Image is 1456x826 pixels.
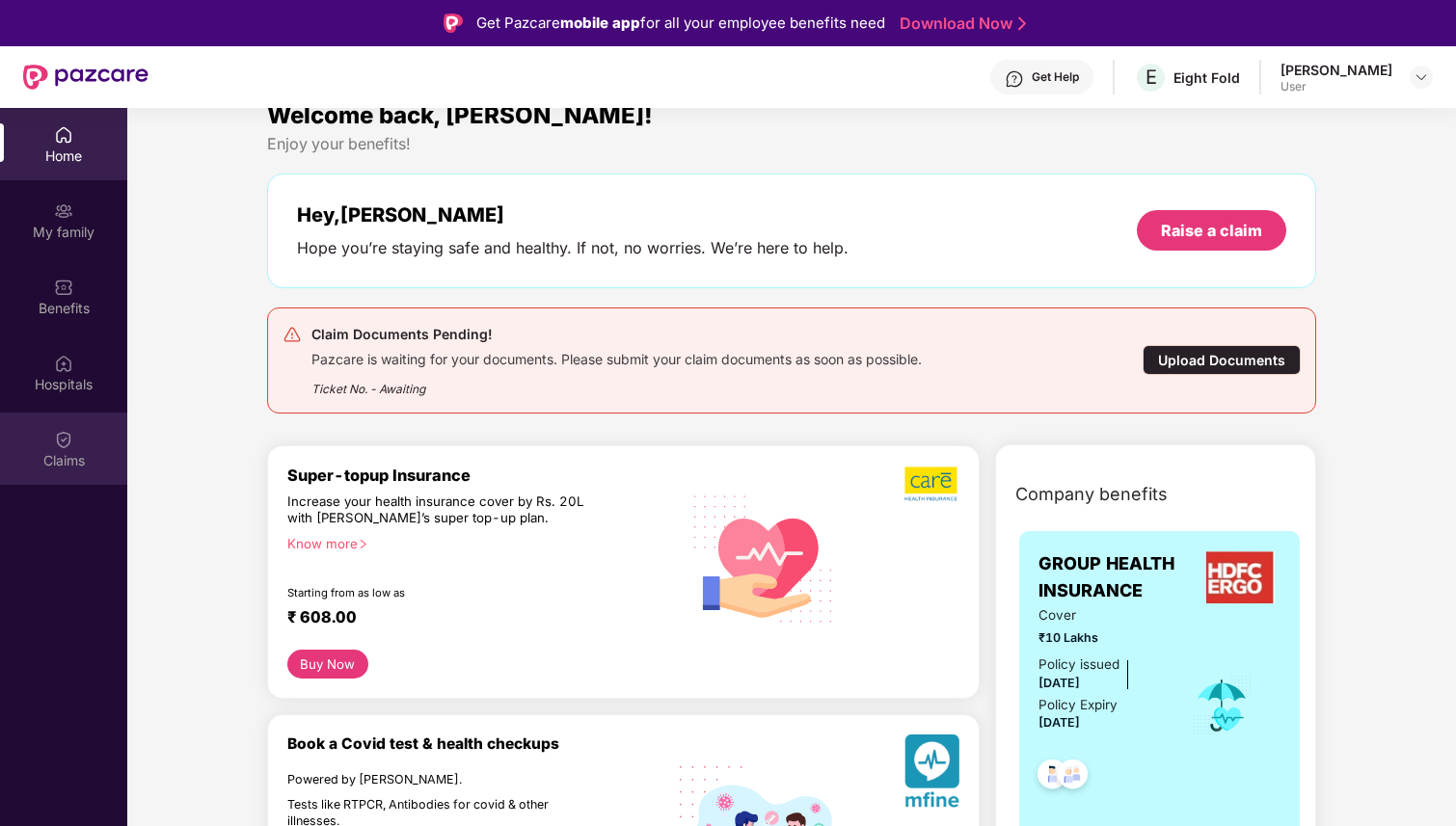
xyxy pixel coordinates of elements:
[287,586,598,600] div: Starting from as low as
[54,278,73,297] img: svg+xml;base64,PHN2ZyBpZD0iQmVuZWZpdHMiIHhtbG5zPSJodHRwOi8vd3d3LnczLm9yZy8yMDAwL3N2ZyIgd2lkdGg9Ij...
[1032,69,1079,85] div: Get Help
[1161,220,1262,241] div: Raise a claim
[311,346,922,368] div: Pazcare is waiting for your documents. Please submit your claim documents as soon as possible.
[287,536,668,549] div: Know more
[267,101,653,129] span: Welcome back, [PERSON_NAME]!
[287,493,596,527] div: Increase your health insurance cover by Rs. 20L with [PERSON_NAME]’s super top-up plan.
[680,472,848,643] img: svg+xml;base64,PHN2ZyB4bWxucz0iaHR0cDovL3d3dy53My5vcmcvMjAwMC9zdmciIHhtbG5zOnhsaW5rPSJodHRwOi8vd3...
[1038,695,1118,715] div: Policy Expiry
[1206,551,1276,603] img: insurerLogo
[283,325,302,344] img: svg+xml;base64,PHN2ZyB4bWxucz0iaHR0cDovL3d3dy53My5vcmcvMjAwMC9zdmciIHdpZHRoPSIyNCIgaGVpZ2h0PSIyNC...
[1173,68,1240,87] div: Eight Fold
[287,772,596,788] div: Powered by [PERSON_NAME].
[287,650,368,679] button: Buy Now
[1038,715,1080,730] span: [DATE]
[1005,69,1024,89] img: svg+xml;base64,PHN2ZyBpZD0iSGVscC0zMngzMiIgeG1sbnM9Imh0dHA6Ly93d3cudzMub3JnLzIwMDAvc3ZnIiB3aWR0aD...
[311,368,922,398] div: Ticket No. - Awaiting
[1146,66,1157,89] span: E
[358,539,368,549] span: right
[1281,79,1392,94] div: User
[287,734,680,753] div: Book a Covid test & health checkups
[54,430,73,449] img: svg+xml;base64,PHN2ZyBpZD0iQ2xhaW0iIHhtbG5zPSJodHRwOi8vd3d3LnczLm9yZy8yMDAwL3N2ZyIgd2lkdGg9IjIwIi...
[444,13,463,33] img: Logo
[311,323,922,346] div: Claim Documents Pending!
[287,466,680,485] div: Super-topup Insurance
[1414,69,1429,85] img: svg+xml;base64,PHN2ZyBpZD0iRHJvcGRvd24tMzJ4MzIiIHhtbG5zPSJodHRwOi8vd3d3LnczLm9yZy8yMDAwL3N2ZyIgd2...
[900,13,1020,34] a: Download Now
[476,12,885,35] div: Get Pazcare for all your employee benefits need
[1143,345,1301,375] div: Upload Documents
[1038,550,1200,605] span: GROUP HEALTH INSURANCE
[1038,654,1119,675] div: Policy issued
[54,201,73,221] img: svg+xml;base64,PHN2ZyB3aWR0aD0iMjAiIGhlaWdodD0iMjAiIHZpZXdCb3g9IjAgMCAyMCAyMCIgZmlsbD0ibm9uZSIgeG...
[560,13,640,32] strong: mobile app
[1015,481,1168,508] span: Company benefits
[1049,754,1096,801] img: svg+xml;base64,PHN2ZyB4bWxucz0iaHR0cDovL3d3dy53My5vcmcvMjAwMC9zdmciIHdpZHRoPSI0OC45NDMiIGhlaWdodD...
[297,238,849,258] div: Hope you’re staying safe and healthy. If not, no worries. We’re here to help.
[267,134,1316,154] div: Enjoy your benefits!
[904,466,959,502] img: b5dec4f62d2307b9de63beb79f102df3.png
[1029,754,1076,801] img: svg+xml;base64,PHN2ZyB4bWxucz0iaHR0cDovL3d3dy53My5vcmcvMjAwMC9zdmciIHdpZHRoPSI0OC45NDMiIGhlaWdodD...
[54,125,73,145] img: svg+xml;base64,PHN2ZyBpZD0iSG9tZSIgeG1sbnM9Imh0dHA6Ly93d3cudzMub3JnLzIwMDAvc3ZnIiB3aWR0aD0iMjAiIG...
[23,65,148,90] img: New Pazcare Logo
[1281,61,1392,79] div: [PERSON_NAME]
[1191,674,1254,737] img: icon
[904,734,959,814] img: svg+xml;base64,PHN2ZyB4bWxucz0iaHR0cDovL3d3dy53My5vcmcvMjAwMC9zdmciIHhtbG5zOnhsaW5rPSJodHRwOi8vd3...
[54,354,73,373] img: svg+xml;base64,PHN2ZyBpZD0iSG9zcGl0YWxzIiB4bWxucz0iaHR0cDovL3d3dy53My5vcmcvMjAwMC9zdmciIHdpZHRoPS...
[1038,605,1165,626] span: Cover
[287,607,661,630] div: ₹ 608.00
[1038,628,1165,648] span: ₹10 Lakhs
[1018,13,1026,34] img: Stroke
[297,203,849,226] div: Hey, [PERSON_NAME]
[1038,676,1080,690] span: [DATE]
